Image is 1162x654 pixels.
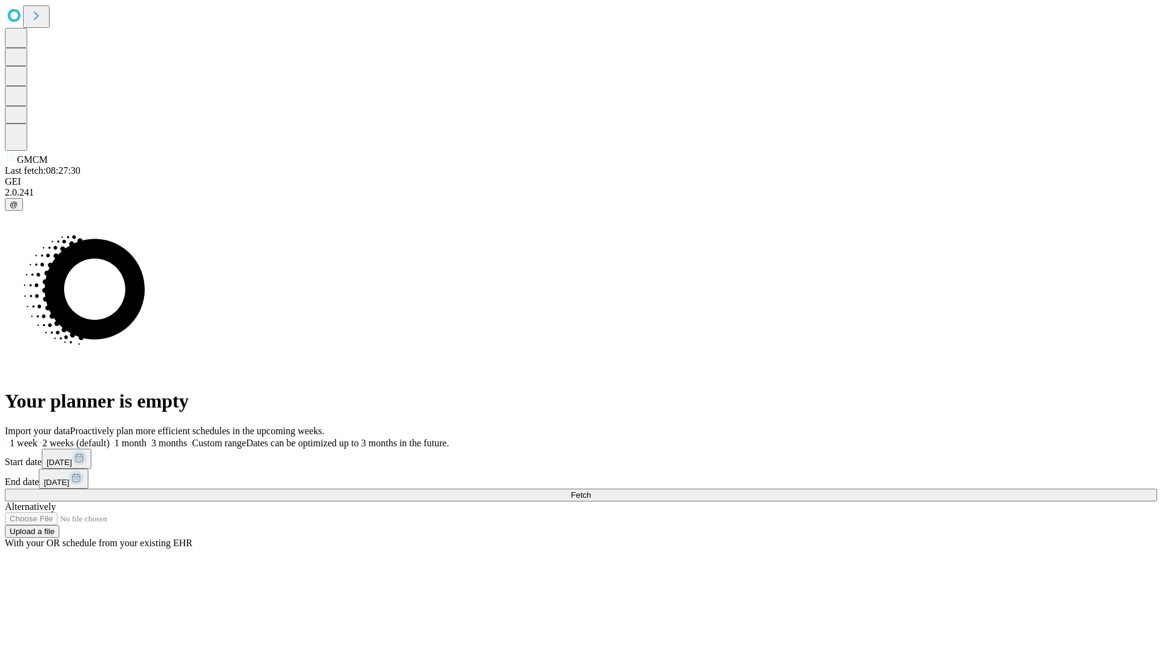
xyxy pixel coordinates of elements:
[5,469,1157,489] div: End date
[44,478,69,487] span: [DATE]
[151,438,187,448] span: 3 months
[5,501,56,512] span: Alternatively
[571,490,591,500] span: Fetch
[5,489,1157,501] button: Fetch
[246,438,449,448] span: Dates can be optimized up to 3 months in the future.
[5,187,1157,198] div: 2.0.241
[17,154,48,165] span: GMCM
[5,449,1157,469] div: Start date
[5,198,23,211] button: @
[42,438,110,448] span: 2 weeks (default)
[5,390,1157,412] h1: Your planner is empty
[10,438,38,448] span: 1 week
[5,538,192,548] span: With your OR schedule from your existing EHR
[42,449,91,469] button: [DATE]
[47,458,72,467] span: [DATE]
[10,200,18,209] span: @
[39,469,88,489] button: [DATE]
[5,525,59,538] button: Upload a file
[5,176,1157,187] div: GEI
[5,165,80,176] span: Last fetch: 08:27:30
[114,438,146,448] span: 1 month
[192,438,246,448] span: Custom range
[5,426,70,436] span: Import your data
[70,426,324,436] span: Proactively plan more efficient schedules in the upcoming weeks.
